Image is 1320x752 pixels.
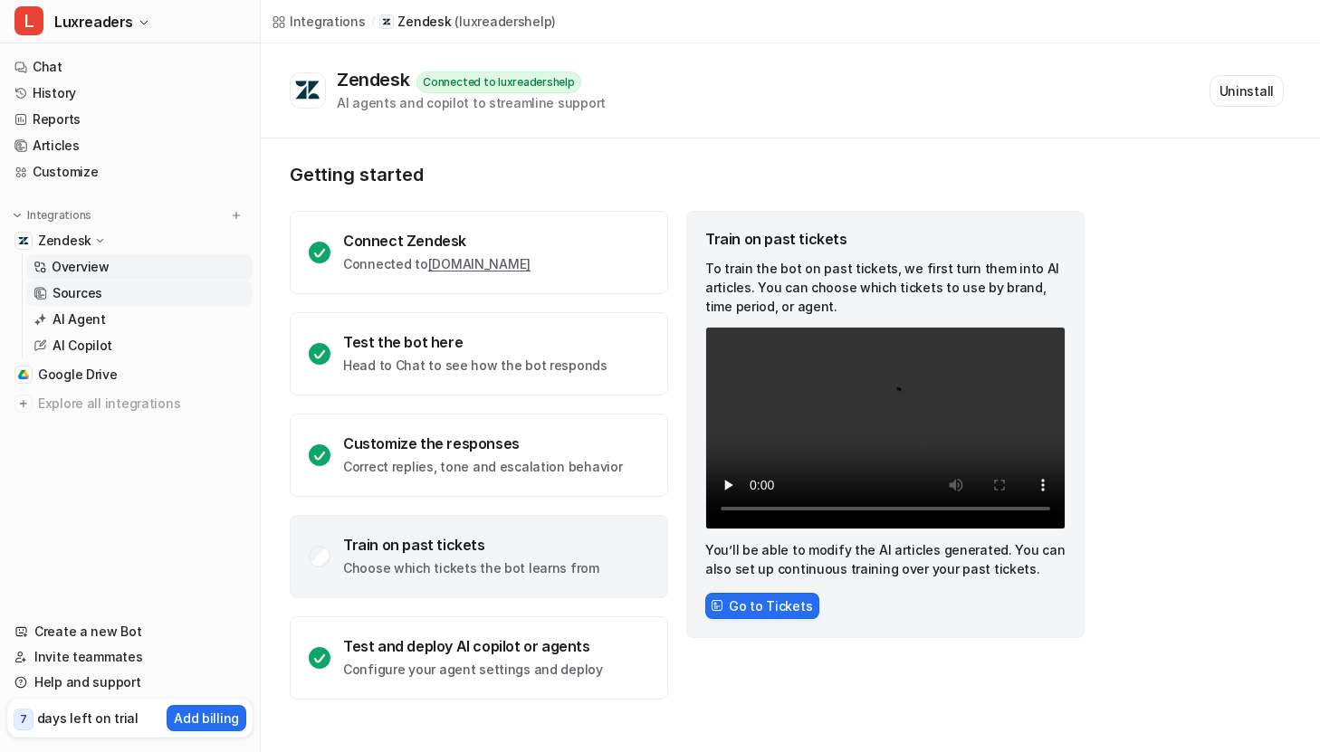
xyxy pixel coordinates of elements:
p: Head to Chat to see how the bot responds [343,357,607,375]
p: days left on trial [37,709,139,728]
div: Connected to luxreadershelp [416,71,581,93]
a: Chat [7,54,253,80]
div: Test the bot here [343,333,607,351]
p: Configure your agent settings and deploy [343,661,603,679]
img: explore all integrations [14,395,33,413]
p: AI Copilot [53,337,112,355]
a: Explore all integrations [7,391,253,416]
a: Reports [7,107,253,132]
div: Train on past tickets [343,536,599,554]
video: Your browser does not support the video tag. [705,327,1066,529]
p: You’ll be able to modify the AI articles generated. You can also set up continuous training over ... [705,540,1066,578]
a: Help and support [7,670,253,695]
a: History [7,81,253,106]
span: / [371,14,375,30]
span: Google Drive [38,366,118,384]
span: Luxreaders [54,9,133,34]
p: Add billing [174,709,239,728]
p: AI Agent [53,310,106,328]
p: Connected to [343,255,531,273]
div: Test and deploy AI copilot or agents [343,637,603,655]
div: Integrations [290,12,366,31]
button: Uninstall [1210,75,1284,107]
p: Zendesk [397,13,451,31]
a: Google DriveGoogle Drive [7,362,253,387]
img: menu_add.svg [230,209,243,222]
button: Integrations [7,206,97,224]
p: ( luxreadershelp ) [454,13,556,31]
p: Correct replies, tone and escalation behavior [343,458,622,476]
a: Sources [26,281,253,306]
img: expand menu [11,209,24,222]
div: Train on past tickets [705,230,1066,248]
p: Sources [53,284,102,302]
div: Zendesk [337,69,416,90]
p: 7 [20,711,27,728]
img: Google Drive [18,369,29,380]
p: Getting started [290,164,1086,186]
a: [DOMAIN_NAME] [428,256,531,271]
a: Integrations [272,12,366,31]
button: Add billing [167,705,246,731]
p: Zendesk [38,232,91,250]
p: Integrations [27,208,91,223]
a: Create a new Bot [7,619,253,644]
div: Connect Zendesk [343,232,531,250]
span: L [14,6,43,35]
a: Customize [7,159,253,185]
img: Zendesk [18,235,29,246]
a: AI Copilot [26,333,253,358]
a: AI Agent [26,307,253,332]
button: Go to Tickets [705,593,819,619]
a: Overview [26,254,253,280]
img: FrameIcon [711,599,723,612]
img: Zendesk logo [294,80,321,101]
div: AI agents and copilot to streamline support [337,93,606,112]
span: Explore all integrations [38,389,245,418]
a: Invite teammates [7,644,253,670]
a: Articles [7,133,253,158]
p: Choose which tickets the bot learns from [343,559,599,577]
p: Overview [52,258,110,276]
div: Customize the responses [343,434,622,452]
p: To train the bot on past tickets, we first turn them into AI articles. You can choose which ticke... [705,259,1066,316]
a: Zendesk(luxreadershelp) [379,13,556,31]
